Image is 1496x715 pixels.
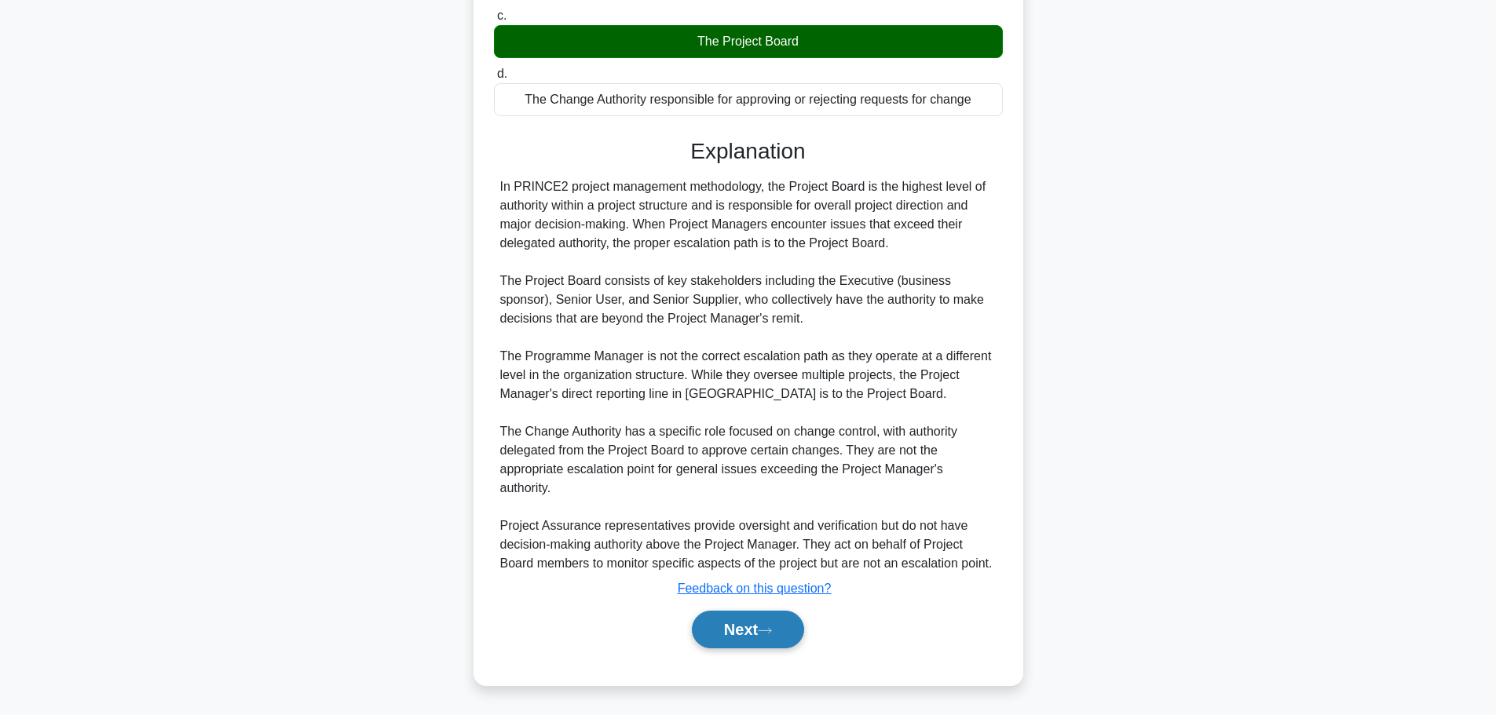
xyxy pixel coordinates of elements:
div: In PRINCE2 project management methodology, the Project Board is the highest level of authority wi... [500,177,997,573]
button: Next [692,611,804,648]
div: The Project Board [494,25,1003,58]
span: d. [497,67,507,80]
span: c. [497,9,507,22]
a: Feedback on this question? [678,582,832,595]
h3: Explanation [503,138,993,165]
div: The Change Authority responsible for approving or rejecting requests for change [494,83,1003,116]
